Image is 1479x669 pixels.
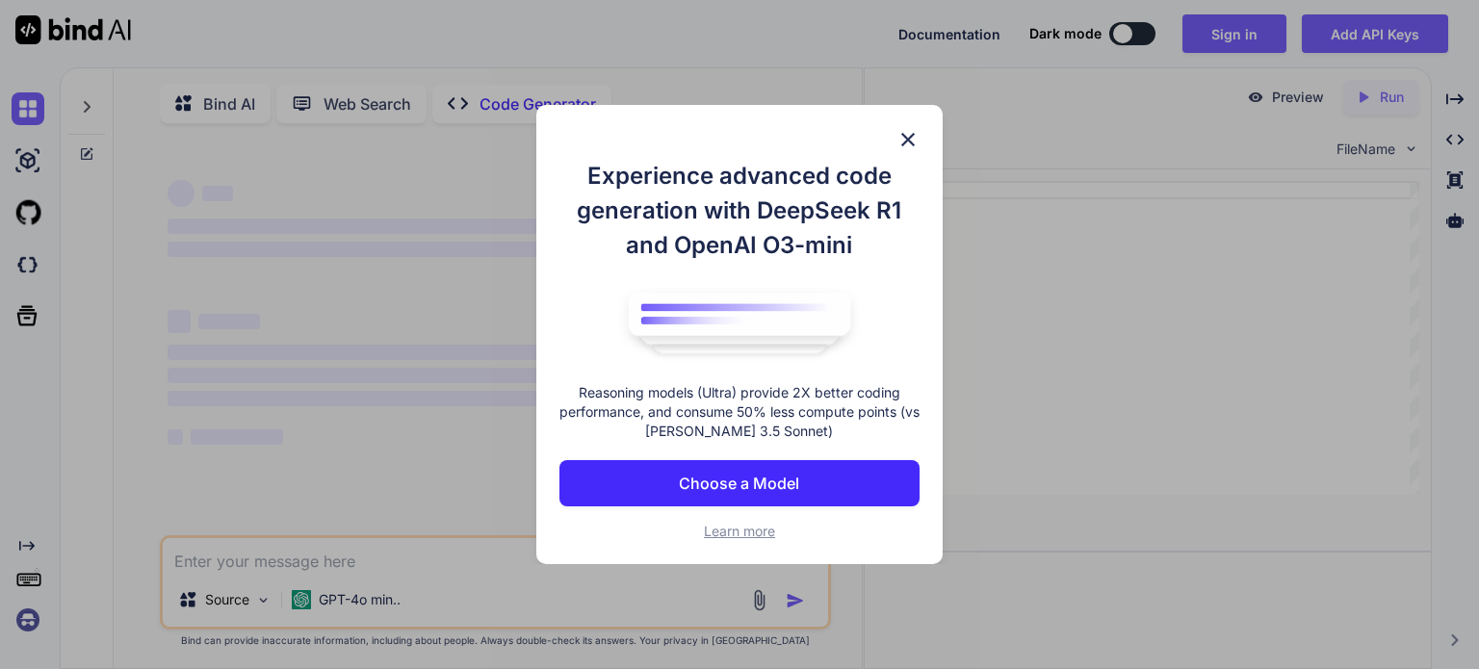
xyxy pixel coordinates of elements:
[614,282,865,365] img: bind logo
[559,159,920,263] h1: Experience advanced code generation with DeepSeek R1 and OpenAI O3-mini
[679,472,799,495] p: Choose a Model
[559,460,920,506] button: Choose a Model
[896,128,920,151] img: close
[559,383,920,441] p: Reasoning models (Ultra) provide 2X better coding performance, and consume 50% less compute point...
[704,523,775,539] span: Learn more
